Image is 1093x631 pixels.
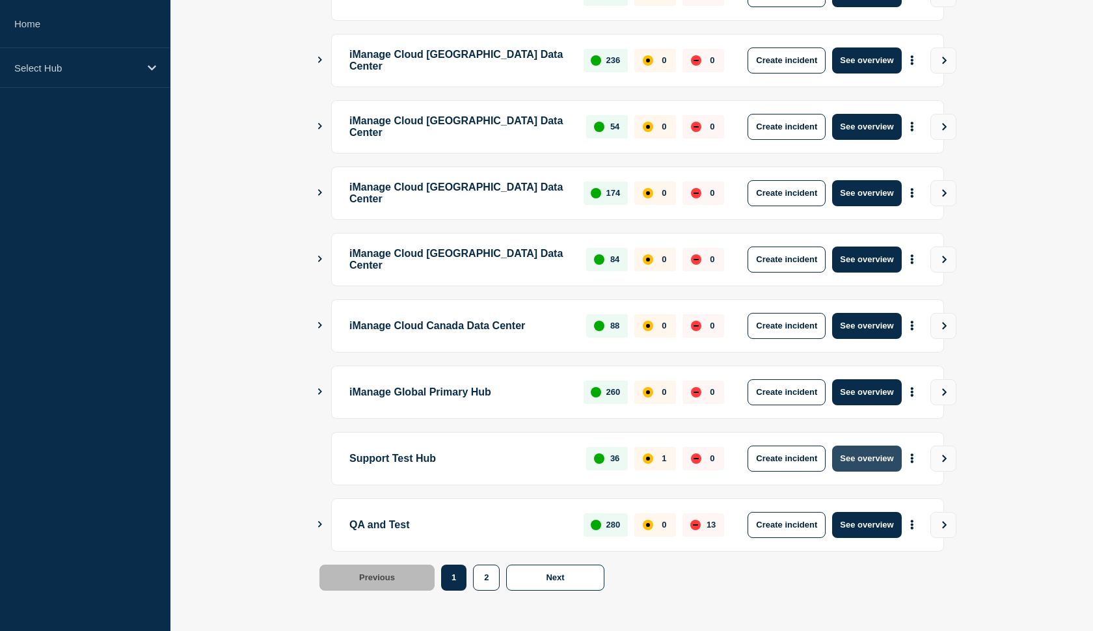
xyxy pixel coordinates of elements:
p: 0 [710,453,714,463]
div: down [690,520,701,530]
button: Create incident [748,180,826,206]
button: See overview [832,114,901,140]
p: 0 [710,321,714,330]
span: Next [546,572,564,582]
button: More actions [904,181,921,205]
p: 13 [707,520,716,530]
button: See overview [832,446,901,472]
button: See overview [832,247,901,273]
div: up [591,55,601,66]
button: See overview [832,512,901,538]
button: Create incident [748,379,826,405]
button: View [930,247,956,273]
div: down [691,122,701,132]
div: affected [643,321,653,331]
p: 280 [606,520,621,530]
div: affected [643,387,653,397]
button: Next [506,565,604,591]
button: Show Connected Hubs [317,520,323,530]
button: Create incident [748,47,826,74]
button: Previous [319,565,435,591]
div: affected [643,122,653,132]
button: View [930,114,956,140]
button: View [930,379,956,405]
button: See overview [832,47,901,74]
div: up [591,188,601,198]
button: See overview [832,180,901,206]
p: iManage Cloud [GEOGRAPHIC_DATA] Data Center [349,47,569,74]
button: Create incident [748,512,826,538]
p: 84 [610,254,619,264]
div: down [691,254,701,265]
p: 0 [710,55,714,65]
p: 0 [662,188,666,198]
p: 0 [662,55,666,65]
div: up [594,254,604,265]
button: More actions [904,314,921,338]
div: down [691,453,701,464]
p: 1 [662,453,666,463]
button: Show Connected Hubs [317,321,323,330]
button: See overview [832,379,901,405]
button: 2 [473,565,500,591]
button: Create incident [748,247,826,273]
p: 174 [606,188,621,198]
p: 0 [662,254,666,264]
p: 0 [662,321,666,330]
button: Show Connected Hubs [317,387,323,397]
div: affected [643,55,653,66]
p: iManage Cloud [GEOGRAPHIC_DATA] Data Center [349,114,571,140]
div: affected [643,520,653,530]
div: affected [643,453,653,464]
button: View [930,180,956,206]
button: More actions [904,247,921,271]
p: 0 [662,122,666,131]
button: View [930,47,956,74]
p: 0 [710,122,714,131]
p: Select Hub [14,62,139,74]
button: View [930,446,956,472]
span: Previous [359,572,395,582]
p: 0 [662,387,666,397]
p: QA and Test [349,512,569,538]
div: up [594,453,604,464]
div: up [591,387,601,397]
p: Support Test Hub [349,446,571,472]
p: 36 [610,453,619,463]
p: 88 [610,321,619,330]
button: Show Connected Hubs [317,188,323,198]
div: affected [643,188,653,198]
button: Create incident [748,313,826,339]
div: down [691,55,701,66]
div: down [691,321,701,331]
button: Show Connected Hubs [317,55,323,65]
div: up [594,321,604,331]
div: down [691,387,701,397]
p: iManage Cloud Canada Data Center [349,313,571,339]
button: View [930,512,956,538]
div: affected [643,254,653,265]
p: iManage Cloud [GEOGRAPHIC_DATA] Data Center [349,180,569,206]
div: up [594,122,604,132]
p: 0 [710,254,714,264]
p: 0 [710,188,714,198]
button: View [930,313,956,339]
div: down [691,188,701,198]
button: More actions [904,380,921,404]
p: iManage Cloud [GEOGRAPHIC_DATA] Data Center [349,247,571,273]
button: Create incident [748,114,826,140]
div: up [591,520,601,530]
p: iManage Global Primary Hub [349,379,569,405]
button: More actions [904,48,921,72]
p: 54 [610,122,619,131]
button: Show Connected Hubs [317,254,323,264]
button: 1 [441,565,466,591]
p: 0 [710,387,714,397]
button: More actions [904,114,921,139]
button: Show Connected Hubs [317,122,323,131]
button: More actions [904,513,921,537]
button: More actions [904,446,921,470]
p: 0 [662,520,666,530]
p: 260 [606,387,621,397]
p: 236 [606,55,621,65]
